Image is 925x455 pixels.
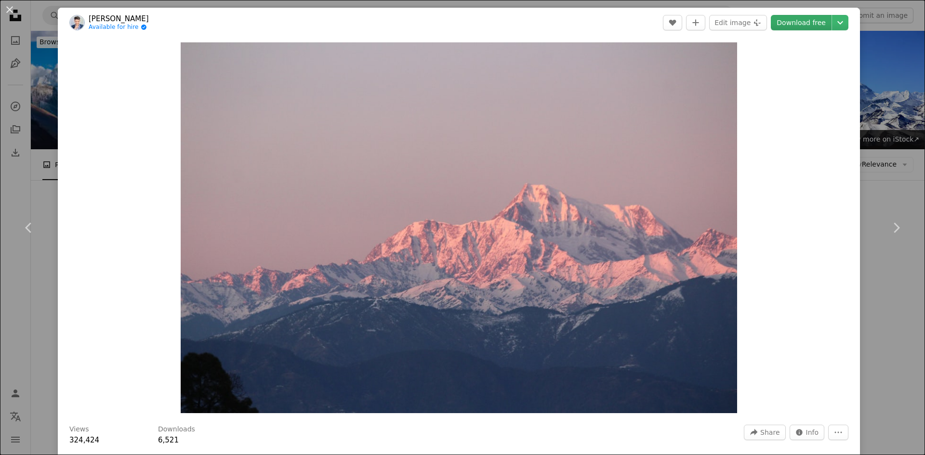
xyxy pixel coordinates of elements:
[828,425,848,440] button: More Actions
[89,24,149,31] a: Available for hire
[709,15,767,30] button: Edit image
[89,14,149,24] a: [PERSON_NAME]
[69,436,99,444] span: 324,424
[790,425,825,440] button: Stats about this image
[69,425,89,434] h3: Views
[158,425,195,434] h3: Downloads
[181,42,737,413] img: brown and white mountain under gray sky
[806,425,819,440] span: Info
[158,436,179,444] span: 6,521
[760,425,780,440] span: Share
[181,42,737,413] button: Zoom in on this image
[663,15,682,30] button: Like
[867,182,925,274] a: Next
[744,425,785,440] button: Share this image
[69,15,85,30] img: Go to Parth Savani's profile
[832,15,848,30] button: Choose download size
[771,15,832,30] a: Download free
[686,15,705,30] button: Add to Collection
